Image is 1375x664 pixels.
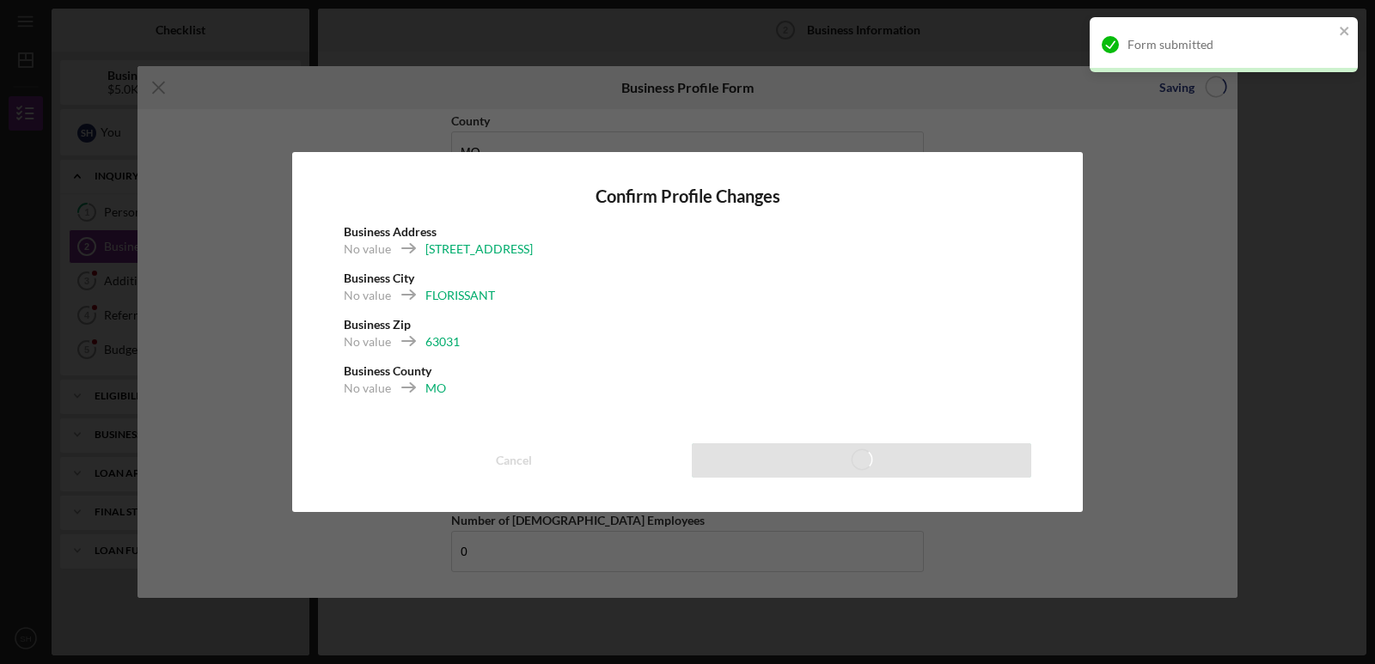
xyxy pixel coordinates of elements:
button: Save [692,443,1031,478]
div: [STREET_ADDRESS] [425,241,533,258]
button: Cancel [344,443,683,478]
div: FLORISSANT [425,287,495,304]
div: No value [344,287,391,304]
div: Form submitted [1127,38,1334,52]
div: Cancel [496,443,532,478]
div: No value [344,333,391,350]
b: Business City [344,271,414,285]
b: Business County [344,363,431,378]
h4: Confirm Profile Changes [344,186,1031,206]
div: 63031 [425,333,460,350]
div: No value [344,380,391,397]
div: No value [344,241,391,258]
b: Business Address [344,224,437,239]
button: close [1339,24,1351,40]
b: Business Zip [344,317,411,332]
div: MO [425,380,446,397]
